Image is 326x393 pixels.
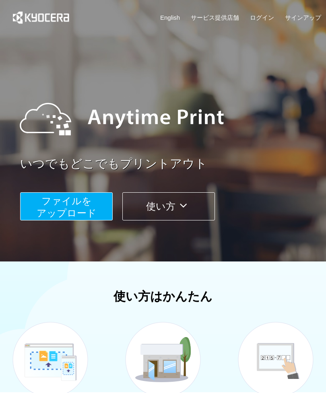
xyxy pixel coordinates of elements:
[20,192,113,220] button: ファイルを​​アップロード
[20,155,326,173] a: いつでもどこでもプリントアウト
[191,13,239,22] a: サービス提供店舗
[122,192,215,220] button: 使い方
[160,13,180,22] a: English
[285,13,321,22] a: サインアップ
[250,13,274,22] a: ログイン
[37,195,97,218] span: ファイルを ​​アップロード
